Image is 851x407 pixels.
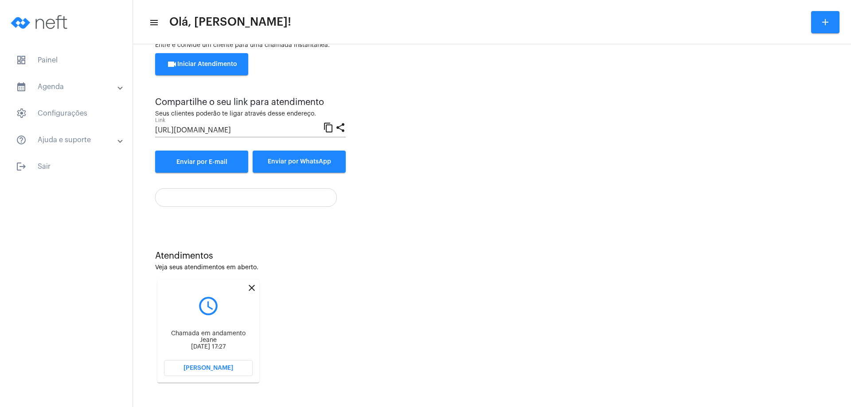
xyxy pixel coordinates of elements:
[246,283,257,293] mat-icon: close
[155,264,829,271] div: Veja seus atendimentos em aberto.
[164,337,253,344] div: Jeane
[323,122,334,132] mat-icon: content_copy
[164,295,253,317] mat-icon: query_builder
[16,108,27,119] span: sidenav icon
[225,301,280,311] div: Encerrar Atendimento
[155,53,248,75] button: Iniciar Atendimento
[5,129,133,151] mat-expansion-panel-header: sidenav iconAjuda e suporte
[5,76,133,97] mat-expansion-panel-header: sidenav iconAgenda
[9,50,124,71] span: Painel
[16,161,27,172] mat-icon: sidenav icon
[16,81,118,92] mat-panel-title: Agenda
[176,159,227,165] span: Enviar por E-mail
[9,103,124,124] span: Configurações
[183,365,233,371] span: [PERSON_NAME]
[16,81,27,92] mat-icon: sidenav icon
[164,330,253,337] div: Chamada em andamento
[164,344,253,350] div: [DATE] 17:27
[155,42,829,49] div: Entre e convide um cliente para uma chamada instantânea.
[7,4,74,40] img: logo-neft-novo-2.png
[155,97,346,107] div: Compartilhe o seu link para atendimento
[820,17,831,27] mat-icon: add
[16,135,118,145] mat-panel-title: Ajuda e suporte
[155,111,346,117] div: Seus clientes poderão te ligar através desse endereço.
[16,135,27,145] mat-icon: sidenav icon
[335,122,346,132] mat-icon: share
[149,17,158,28] mat-icon: sidenav icon
[155,251,829,261] div: Atendimentos
[167,61,237,67] span: Iniciar Atendimento
[167,59,177,70] mat-icon: videocam
[268,159,331,165] span: Enviar por WhatsApp
[9,156,124,177] span: Sair
[169,15,291,29] span: Olá, [PERSON_NAME]!
[164,360,253,376] button: [PERSON_NAME]
[253,151,346,173] button: Enviar por WhatsApp
[16,55,27,66] span: sidenav icon
[155,151,248,173] a: Enviar por E-mail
